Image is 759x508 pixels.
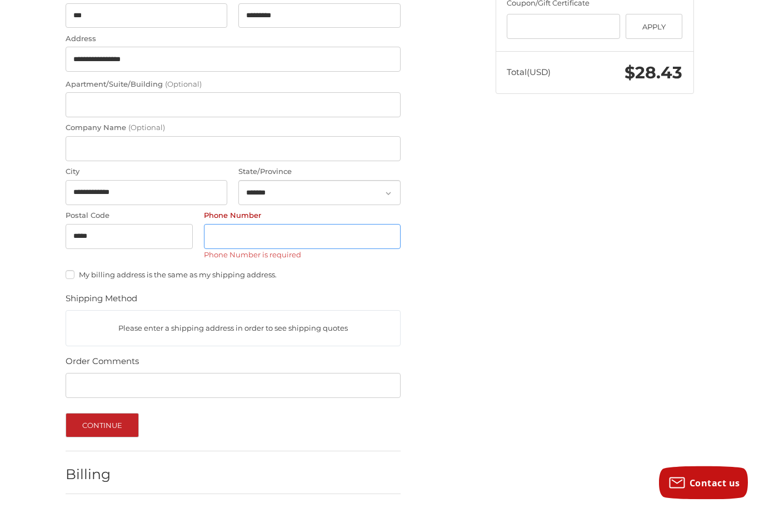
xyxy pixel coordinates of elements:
button: Contact us [659,466,748,500]
label: Address [66,34,401,45]
span: Total (USD) [507,67,551,78]
label: Phone Number [204,211,401,222]
label: Apartment/Suite/Building [66,79,401,91]
label: Postal Code [66,211,193,222]
legend: Shipping Method [66,293,137,311]
input: Gift Certificate or Coupon Code [507,14,620,39]
span: $28.43 [625,63,682,83]
label: State/Province [238,167,401,178]
label: Phone Number is required [204,251,401,260]
p: Please enter a shipping address in order to see shipping quotes [66,318,400,340]
label: My billing address is the same as my shipping address. [66,271,401,280]
small: (Optional) [128,123,165,132]
legend: Order Comments [66,356,139,373]
label: City [66,167,228,178]
label: Company Name [66,123,401,134]
h2: Billing [66,466,131,484]
button: Continue [66,414,139,438]
button: Apply [626,14,683,39]
small: (Optional) [165,80,202,89]
span: Contact us [690,477,740,489]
